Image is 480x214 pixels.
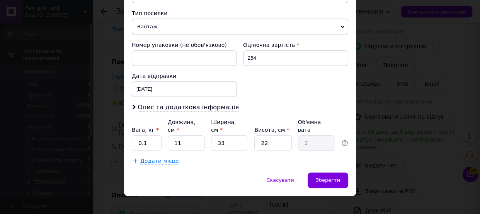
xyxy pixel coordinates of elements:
[243,41,348,49] div: Оціночна вартість
[132,41,237,49] div: Номер упаковки (не обов'язково)
[132,10,167,16] span: Тип посилки
[211,119,236,133] label: Ширина, см
[138,104,239,111] span: Опис та додаткова інформація
[168,119,196,133] label: Довжина, см
[140,158,179,164] span: Додати місце
[132,127,159,133] label: Вага, кг
[132,72,237,80] div: Дата відправки
[254,127,289,133] label: Висота, см
[316,177,340,183] span: Зберегти
[132,19,348,35] span: Вантаж
[266,177,294,183] span: Скасувати
[298,118,335,134] div: Об'ємна вага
